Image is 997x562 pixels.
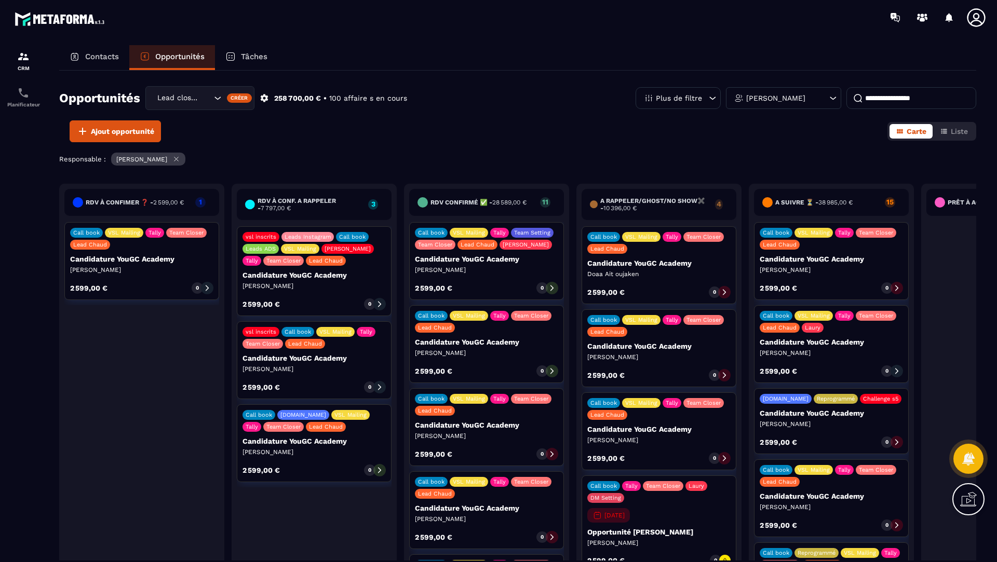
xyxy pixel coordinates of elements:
[493,229,506,236] p: Tally
[763,395,809,402] p: [DOMAIN_NAME]
[763,324,797,331] p: Lead Chaud
[646,483,680,489] p: Team Closer
[453,395,485,402] p: VSL Mailing
[689,483,704,489] p: Laury
[415,421,558,429] p: Candidature YouGC Academy
[760,522,797,529] p: 2 599,00 €
[418,407,452,414] p: Lead Chaud
[760,438,797,446] p: 2 599,00 €
[859,229,893,236] p: Team Closer
[587,455,625,462] p: 2 599,00 €
[798,467,830,473] p: VSL Mailing
[587,353,731,361] p: [PERSON_NAME]
[493,312,506,319] p: Tally
[590,495,621,501] p: DM Setting
[242,271,386,279] p: Candidature YouGC Academy
[666,234,678,240] p: Tally
[73,229,100,236] p: Call book
[309,257,343,264] p: Lead Chaud
[885,367,888,375] p: 0
[85,52,119,61] p: Contacts
[285,328,311,335] p: Call book
[86,199,184,206] h6: RDV à confimer ❓ -
[763,550,789,556] p: Call book
[91,126,154,136] span: Ajout opportunité
[153,199,184,206] span: 2 599,00 €
[418,312,444,319] p: Call book
[246,412,272,418] p: Call book
[368,467,371,474] p: 0
[863,395,898,402] p: Challenge s5
[686,317,721,323] p: Team Closer
[590,328,624,335] p: Lead Chaud
[590,483,617,489] p: Call book
[415,515,558,523] p: [PERSON_NAME]
[587,289,625,296] p: 2 599,00 €
[885,522,888,529] p: 0
[246,257,258,264] p: Tally
[334,412,367,418] p: VSL Mailing
[129,45,215,70] a: Opportunités
[242,365,386,373] p: [PERSON_NAME]
[514,478,548,485] p: Team Closer
[242,354,386,362] p: Candidature YouGC Academy
[246,245,276,252] p: Leads ADS
[590,412,624,418] p: Lead Chaud
[838,312,851,319] p: Tally
[149,229,161,236] p: Tally
[368,383,371,391] p: 0
[625,317,657,323] p: VSL Mailing
[215,45,278,70] a: Tâches
[760,367,797,375] p: 2 599,00 €
[430,199,527,206] h6: Rdv confirmé ✅ -
[242,383,280,391] p: 2 599,00 €
[418,241,452,248] p: Team Closer
[713,455,716,462] p: 0
[493,395,506,402] p: Tally
[760,420,903,428] p: [PERSON_NAME]
[196,284,199,292] p: 0
[760,503,903,511] p: [PERSON_NAME]
[17,87,30,99] img: scheduler
[70,255,213,263] p: Candidature YouGC Academy
[844,550,876,556] p: VSL Mailing
[246,340,280,347] p: Team Closer
[418,395,444,402] p: Call book
[604,512,625,519] p: [DATE]
[603,204,637,212] span: 10 396,00 €
[493,478,506,485] p: Tally
[246,234,276,240] p: vsl inscrits
[155,92,201,104] span: Lead closing
[540,198,550,205] p: 11
[587,259,731,267] p: Candidature YouGC Academy
[587,372,625,379] p: 2 599,00 €
[746,94,805,102] p: [PERSON_NAME]
[284,245,316,252] p: VSL Mailing
[288,340,322,347] p: Lead Chaud
[818,199,853,206] span: 38 985,00 €
[368,300,371,308] p: 0
[242,437,386,445] p: Candidature YouGC Academy
[418,478,444,485] p: Call book
[587,539,731,547] p: [PERSON_NAME]
[453,312,485,319] p: VSL Mailing
[453,229,485,236] p: VSL Mailing
[324,93,327,103] p: •
[461,241,494,248] p: Lead Chaud
[309,423,343,430] p: Lead Chaud
[17,50,30,63] img: formation
[453,478,485,485] p: VSL Mailing
[625,400,657,406] p: VSL Mailing
[541,533,544,541] p: 0
[246,423,258,430] p: Tally
[713,372,716,379] p: 0
[798,550,836,556] p: Reprogrammé
[859,312,893,319] p: Team Closer
[514,395,548,402] p: Team Closer
[798,312,830,319] p: VSL Mailing
[760,266,903,274] p: [PERSON_NAME]
[587,342,731,350] p: Candidature YouGC Academy
[686,234,721,240] p: Team Closer
[418,490,452,497] p: Lead Chaud
[763,467,789,473] p: Call book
